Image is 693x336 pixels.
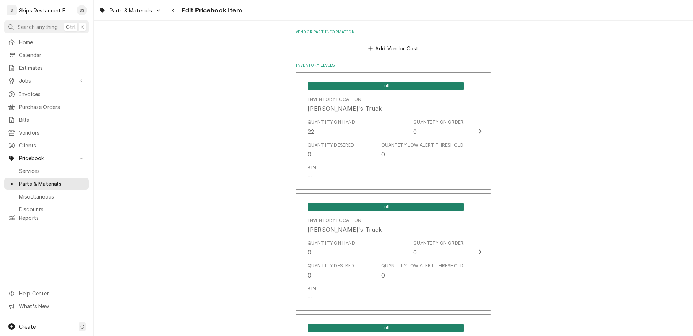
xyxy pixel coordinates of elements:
a: Go to Parts & Materials [96,4,164,16]
div: Quantity Desired [308,263,354,279]
span: Vendors [19,129,85,136]
span: Create [19,324,36,330]
span: Full [308,82,464,90]
a: Bills [4,114,89,126]
span: Full [308,203,464,211]
button: Update Inventory Level [296,72,491,190]
span: Calendar [19,51,85,59]
a: Services [4,165,89,177]
div: Inventory Location [308,96,361,103]
div: SS [77,5,87,15]
button: Add Vendor Cost [367,43,420,53]
div: Quantity on Hand [308,240,355,246]
span: Services [19,167,85,175]
span: C [80,323,84,331]
span: Invoices [19,90,85,98]
a: Vendors [4,127,89,139]
div: Bin [308,286,316,302]
div: 0 [308,150,311,159]
div: Quantity Low Alert Threshold [381,142,464,159]
div: Skips Restaurant Equipment [19,7,73,14]
span: Clients [19,141,85,149]
div: Quantity Desired [308,263,354,269]
div: Quantity on Order [413,119,464,136]
div: Quantity Low Alert Threshold [381,263,464,269]
div: [PERSON_NAME]'s Truck [308,225,382,234]
span: Full [308,324,464,332]
span: Search anything [18,23,58,31]
div: Quantity on Order [413,240,464,257]
a: Purchase Orders [4,101,89,113]
button: Navigate back [168,4,179,16]
span: Pricebook [19,154,74,162]
a: Parts & Materials [4,178,89,190]
div: 22 [308,127,314,136]
div: [PERSON_NAME]'s Truck [308,104,382,113]
label: Inventory Levels [296,63,491,68]
a: Clients [4,139,89,151]
div: Vendor Part Information [296,29,491,53]
span: Edit Pricebook Item [179,5,242,15]
div: 0 [413,127,417,136]
div: Bin [308,165,316,181]
a: Go to Pricebook [4,152,89,164]
a: Go to What's New [4,300,89,312]
div: Quantity on Hand [308,240,355,257]
div: Location [308,96,382,113]
div: Quantity Low Alert Threshold [381,142,464,148]
a: Estimates [4,62,89,74]
a: Calendar [4,49,89,61]
a: Miscellaneous [4,190,89,203]
span: Estimates [19,64,85,72]
div: Quantity on Hand [308,119,355,125]
span: Parts & Materials [19,180,85,188]
div: -- [308,173,313,181]
div: Quantity on Hand [308,119,355,136]
div: Quantity on Order [413,240,464,246]
div: Quantity Desired [308,142,354,148]
div: 0 [308,271,311,280]
a: Go to Help Center [4,287,89,299]
div: 0 [381,150,385,159]
div: 0 [308,248,311,257]
span: Jobs [19,77,74,84]
div: -- [308,294,313,302]
span: What's New [19,302,84,310]
span: Help Center [19,290,84,297]
div: 0 [413,248,417,257]
a: Reports [4,212,89,224]
div: Location [308,217,382,234]
button: Search anythingCtrlK [4,20,89,33]
span: Reports [19,214,85,222]
a: Home [4,36,89,48]
div: Quantity Desired [308,142,354,159]
a: Discounts [4,203,89,215]
button: Update Inventory Level [296,193,491,311]
div: 0 [381,271,385,280]
div: Quantity on Order [413,119,464,125]
span: Home [19,38,85,46]
a: Go to Jobs [4,75,89,87]
div: Quantity Low Alert Threshold [381,263,464,279]
div: Bin [308,165,316,171]
div: Bin [308,286,316,292]
span: Purchase Orders [19,103,85,111]
span: Discounts [19,205,85,213]
div: S [7,5,17,15]
label: Vendor Part Information [296,29,491,35]
a: Invoices [4,88,89,100]
div: Shan Skipper's Avatar [77,5,87,15]
span: Miscellaneous [19,193,85,200]
span: Parts & Materials [110,7,152,14]
span: Bills [19,116,85,124]
div: Inventory Location [308,217,361,224]
span: Ctrl [66,23,76,31]
span: K [81,23,84,31]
